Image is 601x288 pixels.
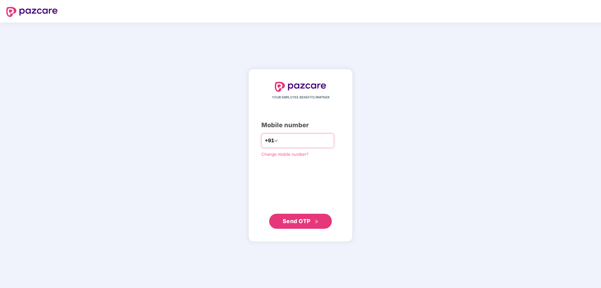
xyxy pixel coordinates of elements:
[275,82,326,92] img: logo
[269,214,332,229] button: Send OTPdouble-right
[272,95,329,100] span: YOUR EMPLOYEE BENEFITS PARTNER
[283,218,311,224] span: Send OTP
[274,139,278,143] span: down
[265,137,274,144] span: +91
[6,7,58,17] img: logo
[315,220,319,224] span: double-right
[261,152,309,157] a: Change mobile number?
[261,120,340,130] div: Mobile number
